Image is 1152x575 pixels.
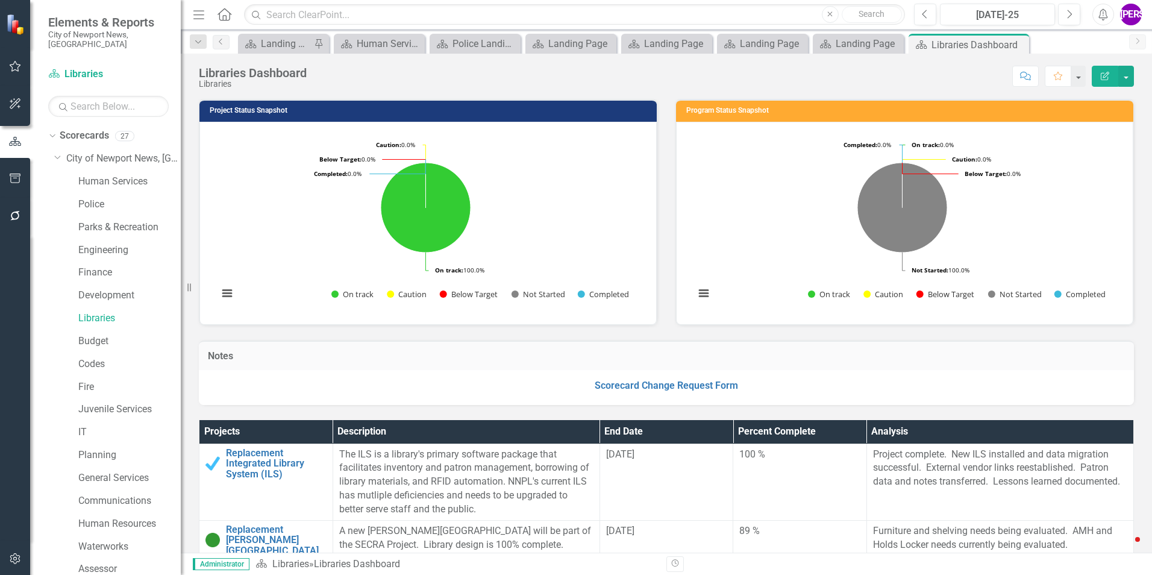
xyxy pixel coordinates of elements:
td: Double-Click to Edit [599,520,733,560]
div: Libraries Dashboard [931,37,1026,52]
img: On Target [205,533,220,547]
text: 100.0% [435,266,484,274]
td: Double-Click to Edit [866,444,1133,520]
a: Human Services Landing Page [337,36,422,51]
text: 0.0% [376,140,415,149]
a: Human Services [78,175,181,189]
div: Landing Page [261,36,311,51]
div: Police Landing Page [452,36,518,51]
a: Human Resources [78,517,181,531]
div: Libraries Dashboard [199,66,307,80]
div: Libraries Dashboard [314,558,400,570]
tspan: Caution: [376,140,401,149]
div: Landing Page [740,36,805,51]
a: Planning [78,448,181,462]
path: On track, 4. [381,163,471,253]
a: Landing Page [528,36,613,51]
button: View chart menu, Chart [695,285,712,302]
td: Double-Click to Edit [733,444,867,520]
a: Landing Page [720,36,805,51]
div: Libraries [199,80,307,89]
text: 0.0% [952,155,991,163]
div: Landing Page [836,36,901,51]
td: Double-Click to Edit [733,520,867,560]
p: The ILS is a library's primary software package that facilitates inventory and patron management,... [339,448,593,517]
a: Codes [78,357,181,371]
text: 0.0% [319,155,375,163]
td: Double-Click to Edit [333,444,599,520]
text: Not Started [523,289,565,300]
button: Show On track [331,289,374,300]
img: ClearPoint Strategy [6,14,27,35]
p: A new [PERSON_NAME][GEOGRAPHIC_DATA] will be part of the SECRA Project. Library design is 100% co... [339,524,593,552]
text: 0.0% [912,140,954,149]
div: 27 [115,131,134,141]
a: Police [78,198,181,212]
span: Elements & Reports [48,15,169,30]
svg: Interactive chart [212,131,639,312]
p: Project complete. New ILS installed and data migration successful. External vendor links reestabl... [873,448,1127,489]
div: Landing Page [644,36,709,51]
iframe: Intercom live chat [1111,534,1140,563]
div: » [255,558,657,571]
button: [PERSON_NAME] [1120,4,1142,25]
button: View chart menu, Chart [219,285,236,302]
text: 0.0% [844,140,891,149]
a: Scorecard Change Request Form [595,380,738,391]
button: Show Below Target [916,289,975,300]
text: 100.0% [912,266,969,274]
tspan: On track: [435,266,463,274]
text: Not Started [1000,289,1042,300]
td: Double-Click to Edit [599,444,733,520]
div: Chart. Highcharts interactive chart. [212,131,644,312]
a: Libraries [48,68,169,81]
tspan: Not Started: [912,266,948,274]
a: Budget [78,335,181,348]
img: Completed [205,456,220,471]
tspan: Below Target: [319,155,362,163]
a: Juvenile Services [78,403,181,416]
span: [DATE] [606,525,634,536]
button: Show Not Started [988,289,1041,300]
div: Chart. Highcharts interactive chart. [689,131,1121,312]
a: Finance [78,266,181,280]
a: Police Landing Page [433,36,518,51]
div: 89 % [739,524,860,538]
text: 0.0% [314,169,362,178]
tspan: Completed: [314,169,348,178]
button: Show Caution [387,289,427,300]
a: Landing Page [624,36,709,51]
button: Show On track [808,289,850,300]
div: Human Services Landing Page [357,36,422,51]
small: City of Newport News, [GEOGRAPHIC_DATA] [48,30,169,49]
td: Double-Click to Edit Right Click for Context Menu [199,444,333,520]
button: Show Caution [863,289,903,300]
input: Search Below... [48,96,169,117]
tspan: Caution: [952,155,977,163]
td: Double-Click to Edit [333,520,599,560]
a: IT [78,426,181,439]
a: Development [78,289,181,303]
a: City of Newport News, [GEOGRAPHIC_DATA] [66,152,181,166]
div: [DATE]-25 [944,8,1051,22]
span: [DATE] [606,448,634,460]
button: Show Below Target [440,289,498,300]
span: Search [859,9,884,19]
path: Not Started, 6. [857,163,947,253]
a: Landing Page [816,36,901,51]
p: Furniture and shelving needs being evaluated. AMH and Holds Locker needs currently being evaluated. [873,524,1127,552]
td: Double-Click to Edit [866,520,1133,560]
tspan: Below Target: [965,169,1007,178]
h3: Program Status Snapshot [686,107,1127,115]
a: Engineering [78,244,181,257]
svg: Interactive chart [689,131,1116,312]
button: Search [842,6,902,23]
a: Replacement [PERSON_NAME][GEOGRAPHIC_DATA] [226,524,327,556]
button: Show Not Started [512,289,565,300]
a: Waterworks [78,540,181,554]
button: Show Completed [578,289,629,300]
tspan: Completed: [844,140,877,149]
a: Replacement Integrated Library System (ILS) [226,448,327,480]
a: General Services [78,471,181,485]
